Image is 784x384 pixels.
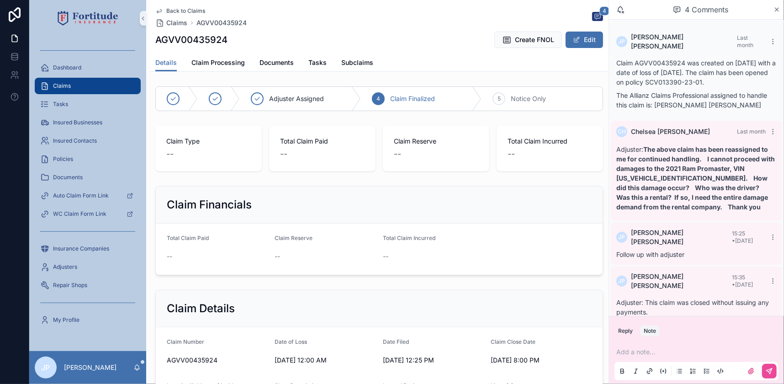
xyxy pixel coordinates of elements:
span: [PERSON_NAME] [PERSON_NAME] [631,272,732,290]
a: Policies [35,151,141,167]
a: Back to Claims [155,7,205,15]
span: Create FNOL [515,35,554,44]
span: 5 [498,95,501,102]
span: -- [275,252,281,261]
span: -- [280,148,287,160]
span: 15:35 • [DATE] [732,274,753,288]
span: Follow up with adjuster [616,251,684,258]
span: Adjuster Assigned [269,94,324,103]
span: Last month [737,34,753,48]
p: The Allianz Claims Professional assigned to handle this claim is: [PERSON_NAME] [PERSON_NAME] [616,91,777,110]
span: Auto Claim Form Link [53,192,109,199]
a: WC Claim Form Link [35,206,141,222]
span: [DATE] 12:25 PM [383,356,484,365]
a: Insurance Companies [35,240,141,257]
span: JP [619,277,625,285]
span: Date Filed [383,338,409,345]
span: Documents [260,58,294,67]
span: Tasks [53,101,68,108]
span: Claims [166,18,187,27]
a: Adjusters [35,259,141,275]
span: Documents [53,174,83,181]
strong: Thank you [728,203,761,211]
button: Reply [614,325,636,336]
span: Subclaims [341,58,373,67]
a: Insured Contacts [35,133,141,149]
span: Adjusters [53,263,77,271]
span: Back to Claims [166,7,205,15]
span: Insurance Companies [53,245,109,252]
a: Dashboard [35,59,141,76]
span: JP [619,234,625,241]
a: Tasks [35,96,141,112]
span: Insured Contacts [53,137,97,144]
span: Claim Type [166,137,251,146]
span: Claim Reserve [275,235,313,241]
span: Total Claim Paid [280,137,365,146]
span: Claim Processing [191,58,245,67]
span: -- [166,148,174,160]
strong: The above claim has been reassigned to me for continued handling. [616,145,768,163]
span: Claim Number [167,338,204,345]
span: Insured Businesses [53,119,102,126]
div: Note [644,327,656,335]
span: Claim Finalized [390,94,435,103]
a: Details [155,54,177,72]
button: Note [640,325,660,336]
a: Tasks [308,54,327,73]
a: Claims [155,18,187,27]
span: Claim Close Date [491,338,536,345]
strong: I cannot proceed with damages to the 2021 Ram Promaster, VIN [US_VEHICLE_IDENTIFICATION_NUMBER]. [616,155,775,182]
p: [PERSON_NAME] [64,363,117,372]
button: Create FNOL [494,32,562,48]
img: App logo [58,11,118,26]
a: Subclaims [341,54,373,73]
span: 4 Comments [685,4,729,15]
span: Repair Shops [53,282,87,289]
a: AGVV00435924 [196,18,247,27]
span: My Profile [53,316,79,324]
span: CH [618,128,626,135]
strong: Who was the driver? [695,184,759,192]
span: 15:25 • [DATE] [732,230,753,244]
span: Total Claim Incurred [383,235,435,241]
span: JP [619,38,625,45]
p: Adjuster: This claim was closed without issuing any payments. [616,298,777,317]
a: Auto Claim Form Link [35,187,141,204]
span: [PERSON_NAME] [PERSON_NAME] [631,228,732,246]
span: JP [42,362,50,373]
span: [DATE] 12:00 AM [275,356,376,365]
span: -- [508,148,515,160]
button: Edit [566,32,603,48]
span: 4 [599,6,609,16]
a: Claims [35,78,141,94]
span: Claims [53,82,71,90]
span: Last month [737,128,766,135]
span: Tasks [308,58,327,67]
span: Claim Reserve [394,137,478,146]
span: Date of Loss [275,338,307,345]
h1: AGVV00435924 [155,33,228,46]
span: Details [155,58,177,67]
span: [DATE] 8:00 PM [491,356,592,365]
span: -- [394,148,401,160]
span: 4 [376,95,380,102]
span: [PERSON_NAME] [PERSON_NAME] [631,32,737,51]
p: Claim AGVV00435924 was created on [DATE] with a date of loss of [DATE]. The claim has been opened... [616,58,777,87]
span: Dashboard [53,64,81,71]
a: Insured Businesses [35,114,141,131]
strong: Was this a rental? If so, I need the entire damage demand from the rental company. [616,193,768,211]
span: -- [167,252,172,261]
a: Repair Shops [35,277,141,293]
h2: Claim Financials [167,197,252,212]
span: Notice Only [511,94,546,103]
a: Documents [35,169,141,186]
a: Claim Processing [191,54,245,73]
span: Policies [53,155,73,163]
span: WC Claim Form Link [53,210,106,218]
div: scrollable content [29,37,146,340]
span: AGVV00435924 [167,356,268,365]
a: My Profile [35,312,141,328]
a: Documents [260,54,294,73]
